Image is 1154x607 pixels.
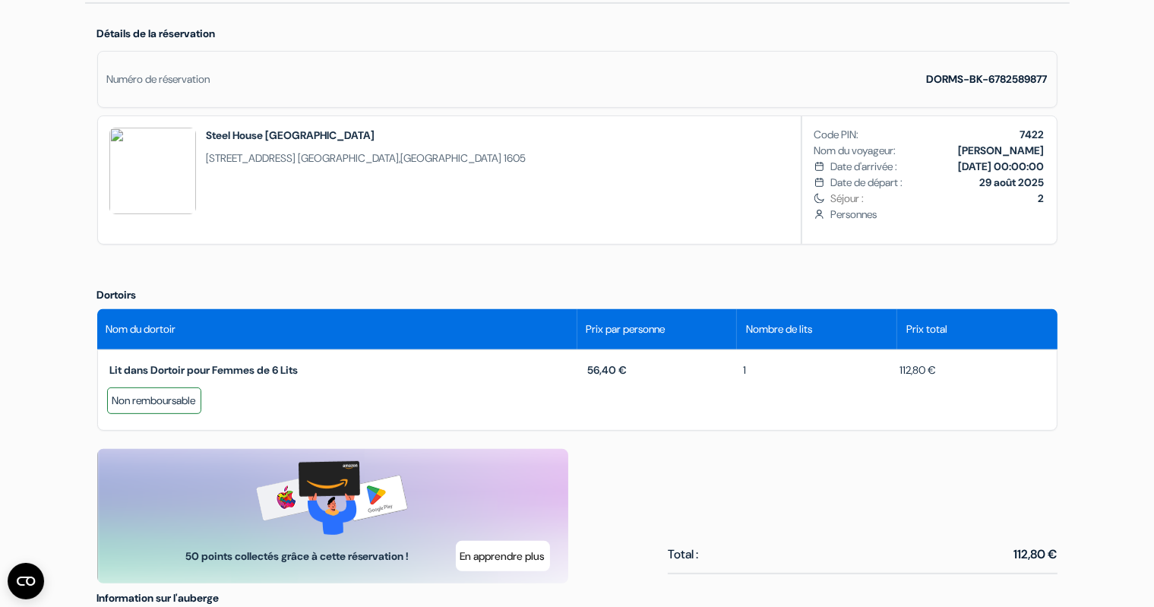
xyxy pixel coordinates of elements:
[107,387,201,414] div: Non remboursable
[586,321,666,337] span: Prix par personne
[734,362,746,378] span: 1
[207,151,296,165] span: [STREET_ADDRESS]
[1014,545,1058,564] span: 112,80 €
[97,27,216,40] span: Détails de la réservation
[906,321,947,337] span: Prix total
[746,321,812,337] span: Nombre de lits
[959,160,1045,173] b: [DATE] 00:00:00
[890,362,936,378] span: 112,80 €
[207,128,526,143] h2: Steel House [GEOGRAPHIC_DATA]
[1020,128,1045,141] b: 7422
[110,363,299,377] span: Lit dans Dortoir pour Femmes de 6 Lits
[8,563,44,599] button: Ouvrir le widget CMP
[97,288,137,302] span: Dortoirs
[1039,191,1045,205] b: 2
[97,591,220,605] span: Information sur l'auberge
[401,151,502,165] span: [GEOGRAPHIC_DATA]
[814,127,859,143] span: Code PIN:
[830,175,903,191] span: Date de départ :
[830,159,897,175] span: Date d'arrivée :
[109,128,196,214] img: VjBcYgE0VmRWYwVm
[980,175,1045,189] b: 29 août 2025
[207,150,526,166] span: ,
[588,363,628,377] span: 56,40 €
[299,151,400,165] span: [GEOGRAPHIC_DATA]
[830,207,1044,223] span: Personnes
[180,549,415,564] span: 50 points collectés grâce à cette réservation !
[456,541,550,571] button: En apprendre plus
[927,72,1048,86] strong: DORMS-BK-6782589877
[814,143,896,159] span: Nom du voyageur:
[959,144,1045,157] b: [PERSON_NAME]
[504,151,526,165] span: 1605
[107,71,210,87] div: Numéro de réservation
[668,545,698,564] span: Total :
[106,321,176,337] span: Nom du dortoir
[830,191,1044,207] span: Séjour :
[256,461,409,535] img: gift-card-banner.png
